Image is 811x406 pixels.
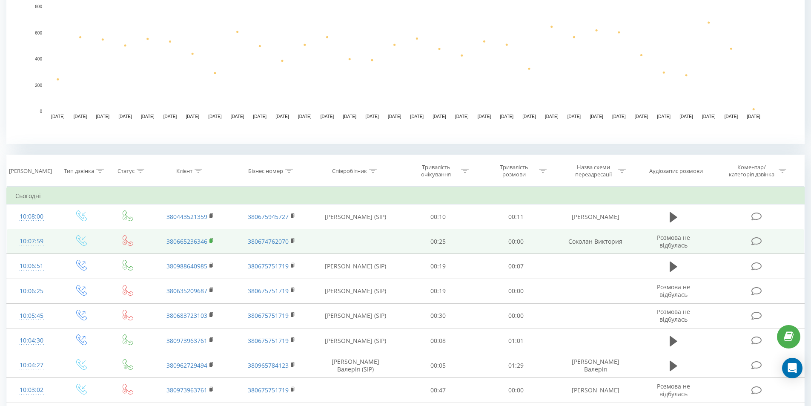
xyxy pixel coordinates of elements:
[555,204,636,229] td: [PERSON_NAME]
[635,114,648,119] text: [DATE]
[545,114,559,119] text: [DATE]
[141,114,155,119] text: [DATE]
[166,287,207,295] a: 380635209687
[15,357,48,374] div: 10:04:27
[248,311,289,320] a: 380675751719
[477,229,555,254] td: 00:00
[399,254,477,279] td: 00:19
[166,311,207,320] a: 380683723103
[555,378,636,403] td: [PERSON_NAME]
[176,167,192,175] div: Клієнт
[248,237,289,245] a: 380674762070
[399,328,477,353] td: 00:08
[679,114,693,119] text: [DATE]
[410,114,424,119] text: [DATE]
[15,258,48,274] div: 10:06:51
[118,114,132,119] text: [DATE]
[399,204,477,229] td: 00:10
[35,57,42,61] text: 400
[166,237,207,245] a: 380665236346
[64,167,94,175] div: Тип дзвінка
[35,83,42,88] text: 200
[163,114,177,119] text: [DATE]
[208,114,222,119] text: [DATE]
[40,109,42,114] text: 0
[365,114,379,119] text: [DATE]
[478,114,491,119] text: [DATE]
[15,308,48,324] div: 10:05:45
[567,114,581,119] text: [DATE]
[248,386,289,394] a: 380675751719
[9,167,52,175] div: [PERSON_NAME]
[399,378,477,403] td: 00:47
[15,382,48,398] div: 10:03:02
[590,114,603,119] text: [DATE]
[7,187,805,204] td: Сьогодні
[96,114,110,119] text: [DATE]
[253,114,267,119] text: [DATE]
[747,114,760,119] text: [DATE]
[477,279,555,303] td: 00:00
[657,308,690,323] span: Розмова не відбулась
[725,114,738,119] text: [DATE]
[51,114,65,119] text: [DATE]
[477,254,555,279] td: 00:07
[477,353,555,378] td: 01:29
[522,114,536,119] text: [DATE]
[312,279,399,303] td: [PERSON_NAME] (SIP)
[500,114,513,119] text: [DATE]
[570,164,616,178] div: Назва схеми переадресації
[388,114,401,119] text: [DATE]
[186,114,199,119] text: [DATE]
[477,328,555,353] td: 01:01
[433,114,446,119] text: [DATE]
[491,164,537,178] div: Тривалість розмови
[166,386,207,394] a: 380973963761
[166,337,207,345] a: 380973963761
[657,382,690,398] span: Розмова не відбулась
[248,361,289,369] a: 380965784123
[15,233,48,250] div: 10:07:59
[343,114,356,119] text: [DATE]
[657,283,690,299] span: Розмова не відбулась
[312,353,399,378] td: [PERSON_NAME] Валерія (SIP)
[15,332,48,349] div: 10:04:30
[248,167,283,175] div: Бізнес номер
[231,114,244,119] text: [DATE]
[312,204,399,229] td: [PERSON_NAME] (SIP)
[248,262,289,270] a: 380675751719
[275,114,289,119] text: [DATE]
[15,283,48,299] div: 10:06:25
[477,378,555,403] td: 00:00
[555,353,636,378] td: [PERSON_NAME] Валерія
[399,279,477,303] td: 00:19
[15,208,48,225] div: 10:08:00
[321,114,334,119] text: [DATE]
[657,233,690,249] span: Розмова не відбулась
[166,213,207,221] a: 380443521359
[117,167,135,175] div: Статус
[298,114,312,119] text: [DATE]
[332,167,367,175] div: Співробітник
[399,353,477,378] td: 00:05
[455,114,469,119] text: [DATE]
[248,337,289,345] a: 380675751719
[312,328,399,353] td: [PERSON_NAME] (SIP)
[166,361,207,369] a: 380962729494
[399,229,477,254] td: 00:25
[413,164,459,178] div: Тривалість очікування
[782,358,802,378] div: Open Intercom Messenger
[657,114,671,119] text: [DATE]
[612,114,626,119] text: [DATE]
[248,287,289,295] a: 380675751719
[35,31,42,35] text: 600
[35,4,42,9] text: 800
[477,204,555,229] td: 00:11
[166,262,207,270] a: 380988640985
[555,229,636,254] td: Соколан Виктория
[399,303,477,328] td: 00:30
[649,167,703,175] div: Аудіозапис розмови
[312,254,399,279] td: [PERSON_NAME] (SIP)
[727,164,777,178] div: Коментар/категорія дзвінка
[248,213,289,221] a: 380675945727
